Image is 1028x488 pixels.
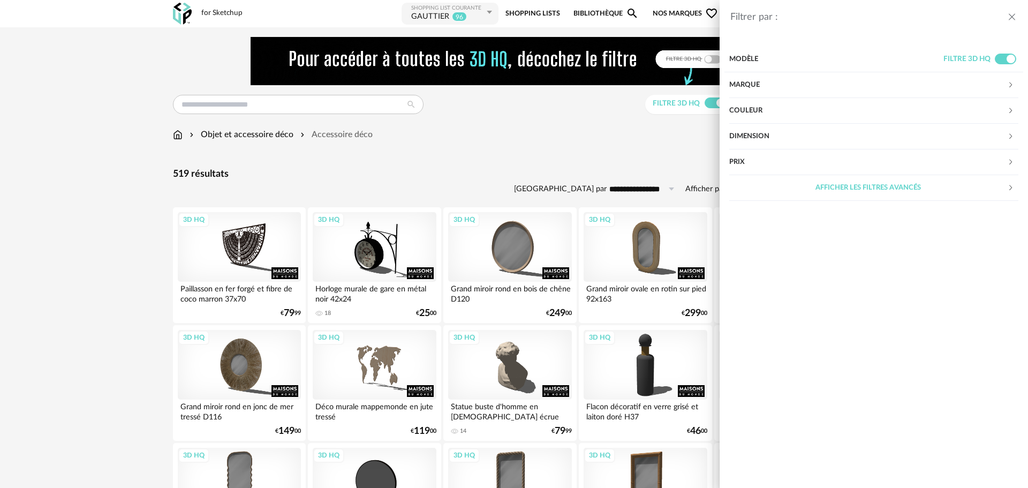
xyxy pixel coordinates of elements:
[729,175,1007,201] div: Afficher les filtres avancés
[729,72,1007,98] div: Marque
[729,98,1018,124] div: Couleur
[729,47,943,72] div: Modèle
[729,98,1007,124] div: Couleur
[943,55,991,63] span: Filtre 3D HQ
[730,11,1007,24] div: Filtrer par :
[1007,11,1017,25] button: close drawer
[729,175,1018,201] div: Afficher les filtres avancés
[729,149,1007,175] div: Prix
[729,124,1018,149] div: Dimension
[729,72,1018,98] div: Marque
[729,124,1007,149] div: Dimension
[729,149,1018,175] div: Prix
